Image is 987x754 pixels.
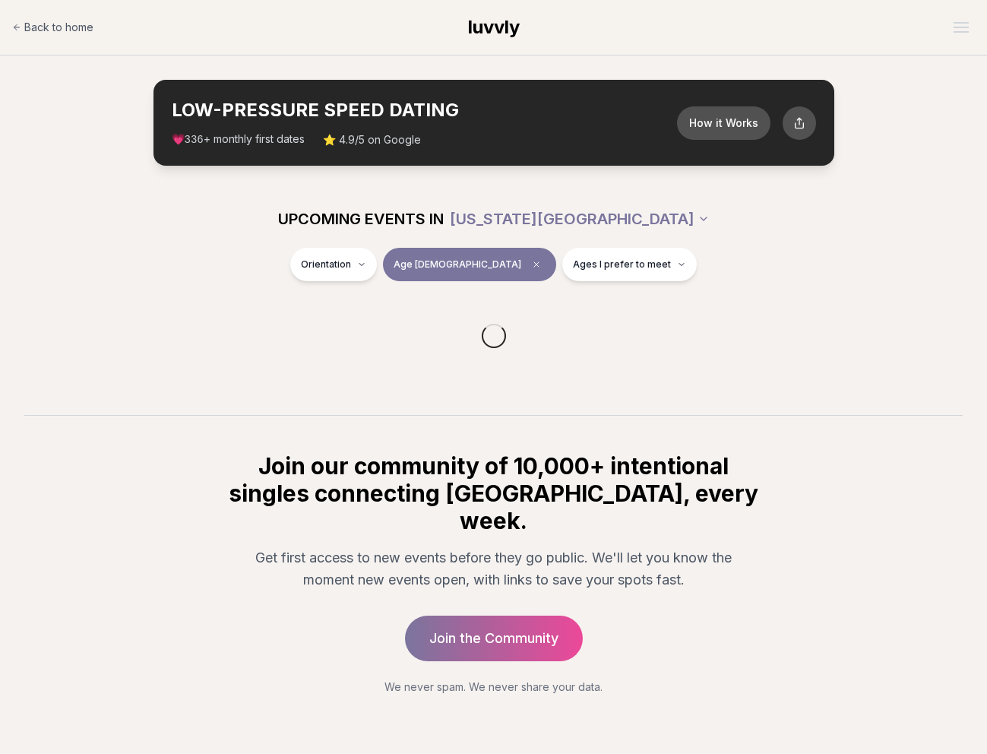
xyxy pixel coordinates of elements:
[185,134,204,146] span: 336
[24,20,93,35] span: Back to home
[468,15,520,40] a: luvvly
[301,258,351,271] span: Orientation
[450,202,710,236] button: [US_STATE][GEOGRAPHIC_DATA]
[226,452,761,534] h2: Join our community of 10,000+ intentional singles connecting [GEOGRAPHIC_DATA], every week.
[226,680,761,695] p: We never spam. We never share your data.
[527,255,546,274] span: Clear age
[172,98,677,122] h2: LOW-PRESSURE SPEED DATING
[12,12,93,43] a: Back to home
[394,258,521,271] span: Age [DEMOGRAPHIC_DATA]
[947,16,975,39] button: Open menu
[405,616,583,661] a: Join the Community
[562,248,697,281] button: Ages I prefer to meet
[573,258,671,271] span: Ages I prefer to meet
[172,131,305,147] span: 💗 + monthly first dates
[290,248,377,281] button: Orientation
[468,16,520,38] span: luvvly
[278,208,444,230] span: UPCOMING EVENTS IN
[239,546,749,591] p: Get first access to new events before they go public. We'll let you know the moment new events op...
[383,248,556,281] button: Age [DEMOGRAPHIC_DATA]Clear age
[323,132,421,147] span: ⭐ 4.9/5 on Google
[677,106,770,140] button: How it Works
